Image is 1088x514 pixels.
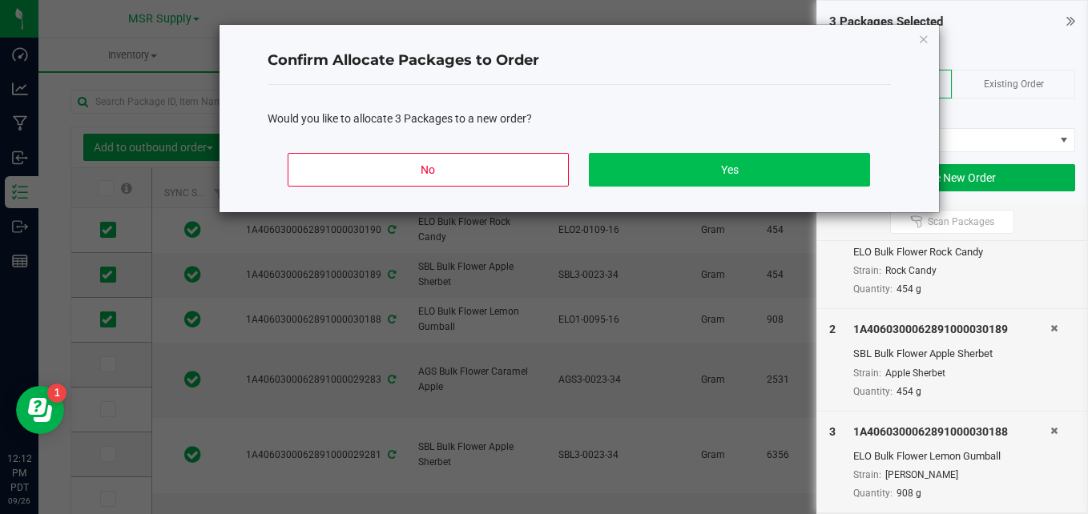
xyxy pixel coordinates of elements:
[918,29,929,48] button: Close
[16,386,64,434] iframe: Resource center
[589,153,869,187] button: Yes
[268,50,891,71] h4: Confirm Allocate Packages to Order
[268,110,891,127] div: Would you like to allocate 3 Packages to a new order?
[47,383,66,403] iframe: Resource center unread badge
[288,153,568,187] button: No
